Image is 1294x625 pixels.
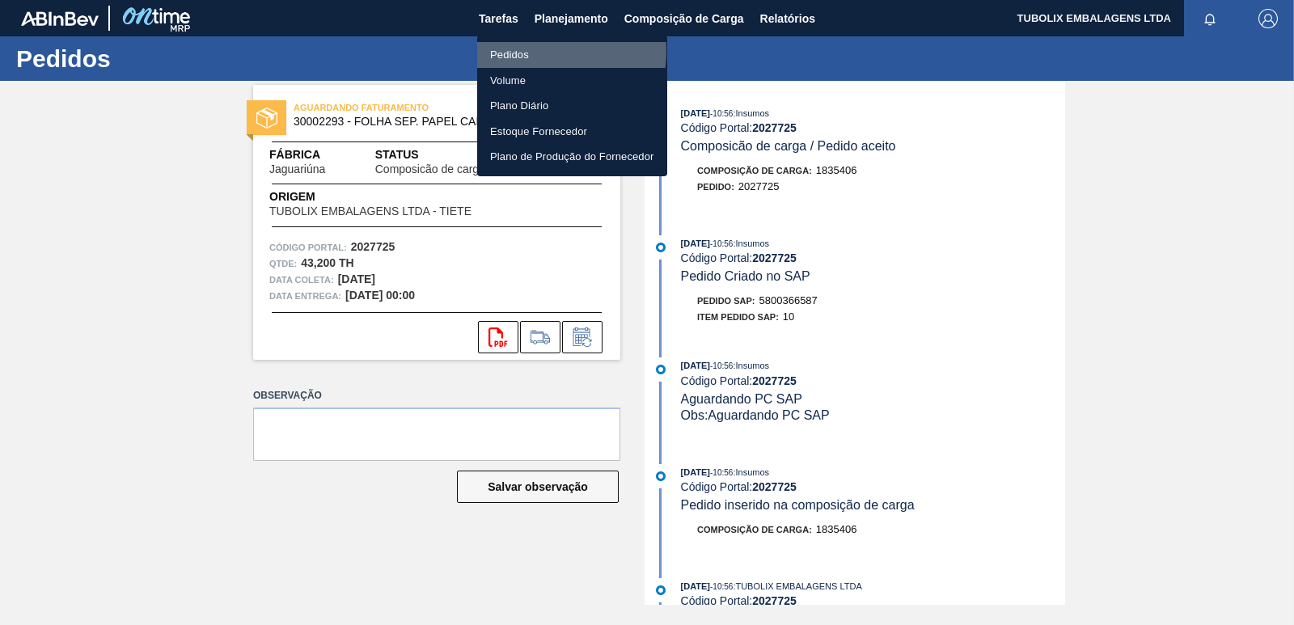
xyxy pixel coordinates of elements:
[477,144,667,170] a: Plano de Produção do Fornecedor
[477,42,667,68] a: Pedidos
[477,68,667,94] a: Volume
[477,93,667,119] a: Plano Diário
[477,119,667,145] a: Estoque Fornecedor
